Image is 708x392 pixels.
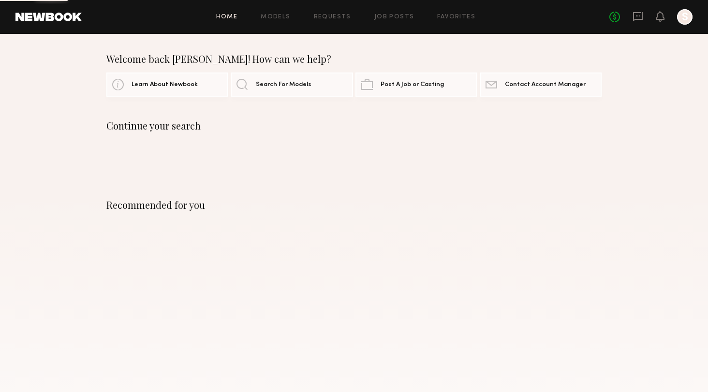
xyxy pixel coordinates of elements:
span: Learn About Newbook [132,82,198,88]
a: S [677,9,693,25]
span: Search For Models [256,82,311,88]
a: Favorites [437,14,475,20]
a: Post A Job or Casting [355,73,477,97]
div: Continue your search [106,120,602,131]
span: Contact Account Manager [505,82,586,88]
a: Requests [314,14,351,20]
a: Search For Models [231,73,353,97]
span: Post A Job or Casting [381,82,444,88]
div: Welcome back [PERSON_NAME]! How can we help? [106,53,602,65]
a: Models [261,14,290,20]
a: Contact Account Manager [480,73,602,97]
a: Learn About Newbook [106,73,228,97]
a: Job Posts [374,14,414,20]
a: Home [216,14,238,20]
div: Recommended for you [106,199,602,211]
